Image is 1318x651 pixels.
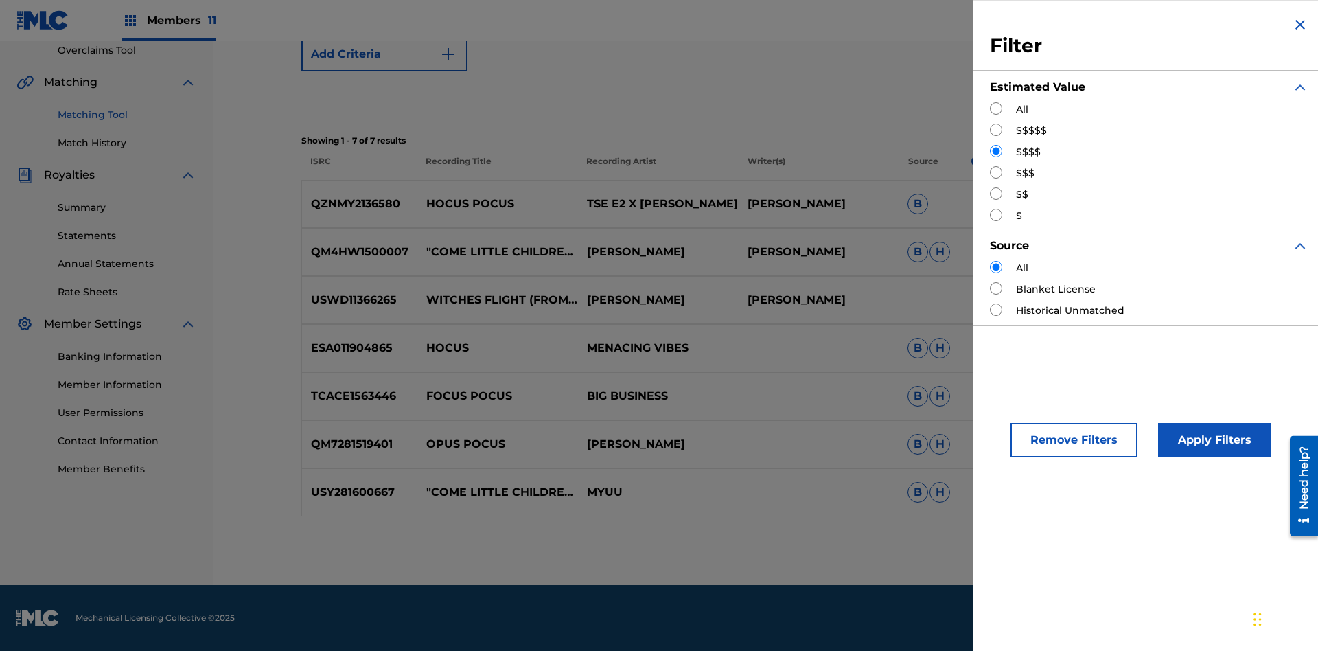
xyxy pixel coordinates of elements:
label: Blanket License [1016,282,1096,297]
p: QM4HW1500007 [302,244,417,260]
span: Matching [44,74,97,91]
p: ISRC [301,155,417,180]
a: Member Information [58,378,196,392]
a: Summary [58,201,196,215]
iframe: Resource Center [1280,431,1318,543]
p: "COME LITTLE CHILDREN (FROM ""HOCUS POCUS"")" [417,244,578,260]
h3: Filter [990,34,1308,58]
img: expand [1292,238,1308,254]
a: Matching Tool [58,108,196,122]
img: expand [180,167,196,183]
label: $$$$ [1016,145,1041,159]
p: Showing 1 - 7 of 7 results [301,135,1229,147]
a: Statements [58,229,196,243]
img: Matching [16,74,34,91]
p: QZNMY2136580 [302,196,417,212]
label: $$$ [1016,166,1034,181]
p: BIG BUSINESS [577,388,738,404]
p: TSE E2 X [PERSON_NAME] [577,196,738,212]
span: 11 [208,14,216,27]
p: [PERSON_NAME] [738,196,899,212]
label: $$$$$ [1016,124,1047,138]
p: QM7281519401 [302,436,417,453]
p: Recording Title [417,155,577,180]
p: MYUU [577,484,738,501]
p: [PERSON_NAME] [738,292,899,308]
img: expand [180,74,196,91]
p: Source [908,155,938,180]
p: WITCHES FLIGHT (FROM "HOCUS POCUS"/SCORE) [417,292,578,308]
strong: Source [990,239,1029,252]
img: close [1292,16,1308,33]
label: $$ [1016,187,1028,202]
a: User Permissions [58,406,196,420]
iframe: Chat Widget [1249,585,1318,651]
span: B [907,194,928,214]
span: B [907,434,928,455]
p: Writer(s) [738,155,899,180]
button: Add Criteria [301,37,467,71]
p: FOCUS POCUS [417,388,578,404]
a: Banking Information [58,350,196,364]
img: MLC Logo [16,10,69,30]
span: ? [971,155,984,168]
span: H [929,338,950,358]
p: HOCUS POCUS [417,196,578,212]
p: MENACING VIBES [577,340,738,356]
strong: Estimated Value [990,80,1085,93]
label: Historical Unmatched [1016,304,1124,318]
span: H [929,434,950,455]
label: All [1016,261,1028,275]
p: USY281600667 [302,484,417,501]
button: Remove Filters [1010,423,1137,457]
span: B [907,338,928,358]
span: Member Settings [44,316,141,332]
a: Match History [58,136,196,150]
div: Drag [1253,599,1262,640]
img: logo [16,610,59,626]
p: Recording Artist [577,155,738,180]
p: TCACE1563446 [302,388,417,404]
span: B [907,386,928,407]
p: [PERSON_NAME] [738,244,899,260]
p: ESA011904865 [302,340,417,356]
img: Top Rightsholders [122,12,139,29]
p: [PERSON_NAME] [577,292,738,308]
span: Members [147,12,216,28]
span: H [929,482,950,503]
a: Contact Information [58,434,196,448]
span: Mechanical Licensing Collective © 2025 [76,612,235,624]
a: Annual Statements [58,257,196,271]
span: Royalties [44,167,95,183]
p: [PERSON_NAME] [577,436,738,453]
p: HOCUS [417,340,578,356]
img: expand [1292,79,1308,95]
label: All [1016,102,1028,117]
span: H [929,386,950,407]
a: Overclaims Tool [58,43,196,58]
span: H [929,242,950,262]
img: Member Settings [16,316,33,332]
img: 9d2ae6d4665cec9f34b9.svg [440,46,456,62]
p: "COME LITTLE CHILDREN (FROM ""HOCUS POCUS"") [CHILDREN OF THE NIGHT]" [417,484,578,501]
a: Member Benefits [58,462,196,477]
p: OPUS POCUS [417,436,578,453]
button: Apply Filters [1158,423,1271,457]
p: USWD11366265 [302,292,417,308]
img: Royalties [16,167,33,183]
img: expand [180,316,196,332]
p: [PERSON_NAME] [577,244,738,260]
a: Rate Sheets [58,285,196,299]
label: $ [1016,209,1022,223]
span: B [907,482,928,503]
span: B [907,242,928,262]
